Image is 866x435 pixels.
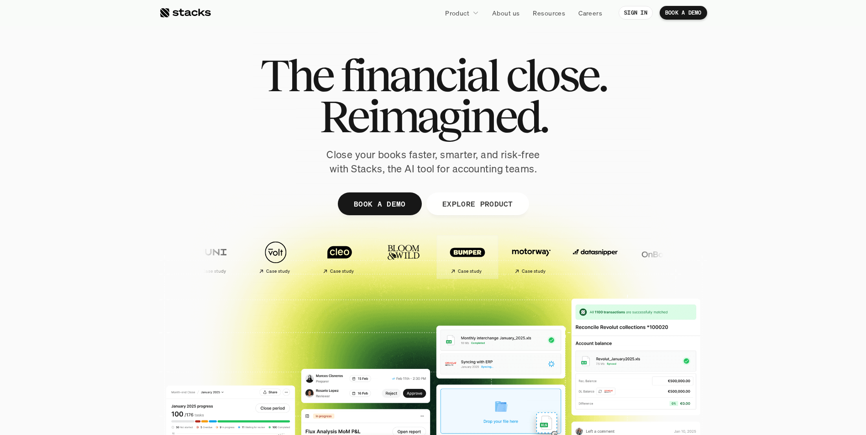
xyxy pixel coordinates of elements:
[319,148,547,176] p: Close your books faster, smarter, and risk-free with Stacks, the AI tool for accounting teams.
[310,236,369,278] a: Case study
[353,197,405,210] p: BOOK A DEMO
[266,269,290,274] h2: Case study
[527,5,571,21] a: Resources
[492,8,520,18] p: About us
[445,8,469,18] p: Product
[341,55,498,96] span: financial
[573,5,608,21] a: Careers
[619,6,653,20] a: SIGN IN
[502,236,561,278] a: Case study
[521,269,546,274] h2: Case study
[319,96,547,137] span: Reimagined.
[337,192,421,215] a: BOOK A DEMO
[426,192,529,215] a: EXPLORE PRODUCT
[330,269,354,274] h2: Case study
[438,236,497,278] a: Case study
[182,236,241,278] a: Case study
[665,10,702,16] p: BOOK A DEMO
[506,55,606,96] span: close.
[442,197,513,210] p: EXPLORE PRODUCT
[246,236,305,278] a: Case study
[457,269,482,274] h2: Case study
[624,10,647,16] p: SIGN IN
[260,55,333,96] span: The
[487,5,525,21] a: About us
[202,269,226,274] h2: Case study
[533,8,565,18] p: Resources
[660,6,707,20] a: BOOK A DEMO
[578,8,602,18] p: Careers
